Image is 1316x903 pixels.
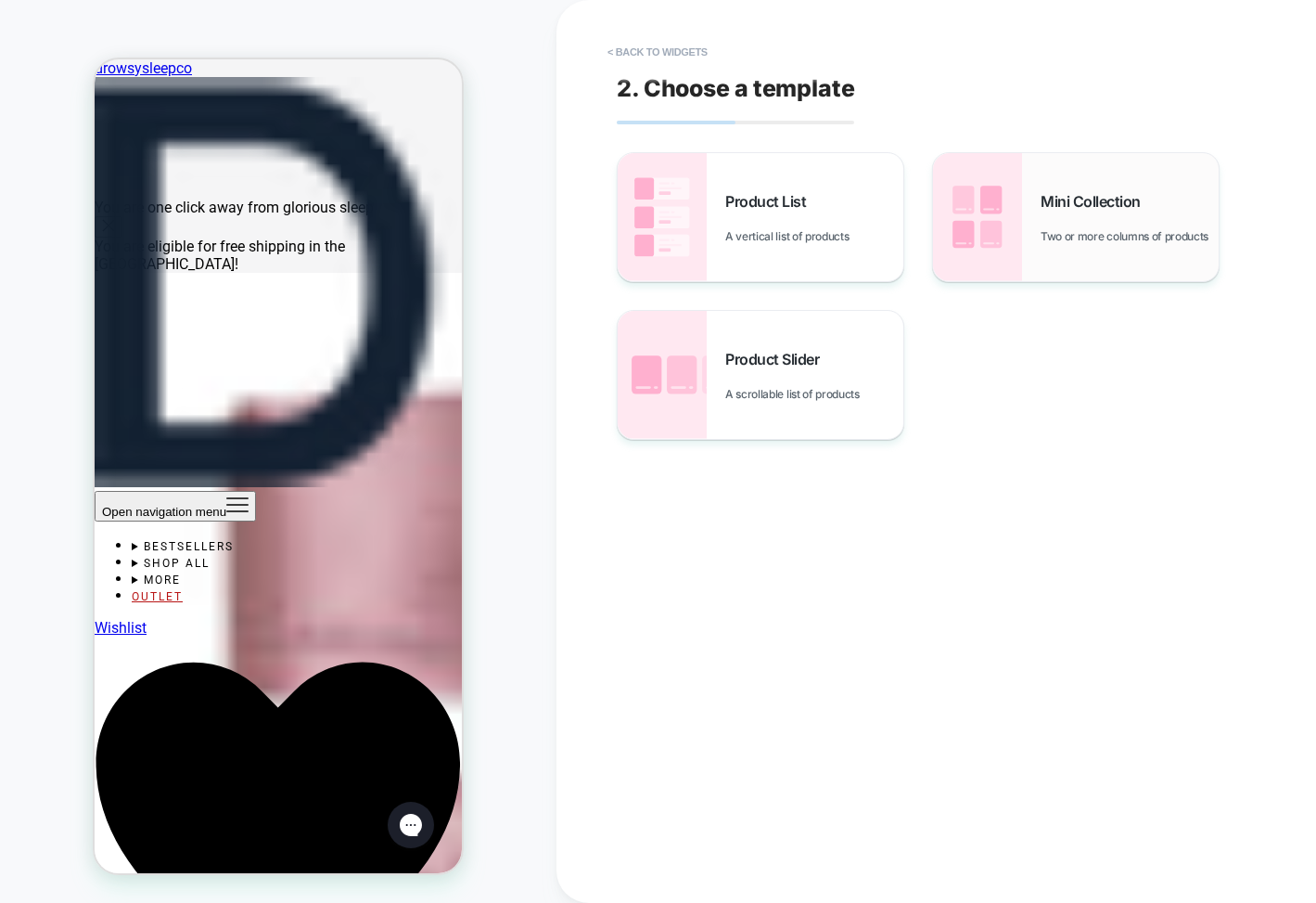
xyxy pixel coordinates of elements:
summary: BESTSELLERS [37,481,367,494]
span: Product Slider [725,350,828,368]
span: A vertical list of products [725,229,858,243]
span: 2. Choose a template [617,74,855,102]
button: < Back to widgets [598,37,717,67]
span: Product List [725,192,815,211]
span: A scrollable list of products [725,387,869,401]
summary: MORE [37,514,367,527]
iframe: Gorgias live chat messenger [284,736,349,795]
summary: SHOP ALL [37,497,367,510]
a: OUTLET [37,531,88,544]
span: Mini Collection [1041,192,1150,211]
span: Two or more columns of products [1041,229,1218,243]
span: Open navigation menu [7,445,132,459]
